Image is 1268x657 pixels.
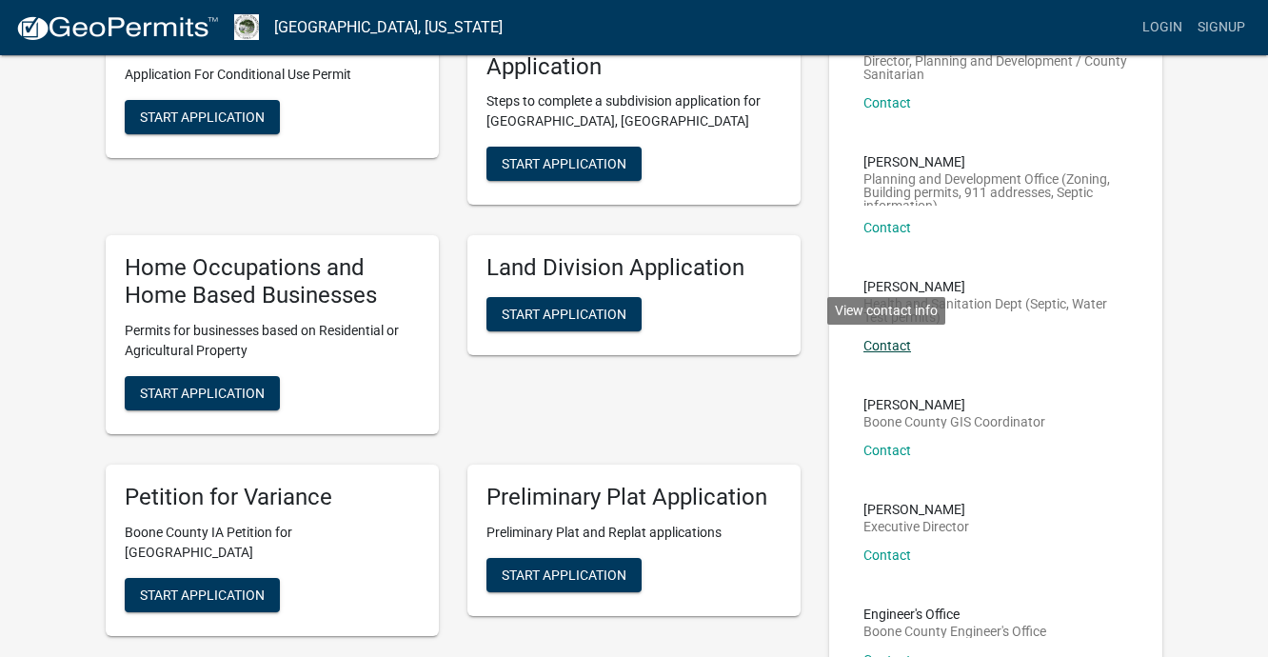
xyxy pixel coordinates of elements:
h5: Preliminary Plat Application [486,484,782,511]
button: Start Application [486,558,642,592]
p: Boone County IA Petition for [GEOGRAPHIC_DATA] [125,523,420,563]
button: Start Application [486,147,642,181]
p: Preliminary Plat and Replat applications [486,523,782,543]
h5: Petition for Variance [125,484,420,511]
a: Signup [1190,10,1253,46]
p: [PERSON_NAME] [863,280,1128,293]
a: Contact [863,547,911,563]
a: Contact [863,443,911,458]
button: Start Application [125,578,280,612]
p: Boone County Engineer's Office [863,625,1046,638]
a: Contact [863,338,911,353]
button: Start Application [486,297,642,331]
p: Application For Conditional Use Permit [125,65,420,85]
p: Planning and Development Office (Zoning, Building permits, 911 addresses, Septic information) [863,172,1128,206]
p: Engineer's Office [863,607,1046,621]
button: Start Application [125,376,280,410]
a: [GEOGRAPHIC_DATA], [US_STATE] [274,11,503,44]
img: Boone County, Iowa [234,14,259,40]
p: [PERSON_NAME] [863,398,1045,411]
span: Start Application [140,385,265,400]
p: Executive Director [863,520,969,533]
h5: Land Division Application [486,254,782,282]
span: Start Application [140,587,265,602]
p: Director, Planning and Development / County Sanitarian [863,54,1128,81]
p: Boone County GIS Coordinator [863,415,1045,428]
a: Contact [863,95,911,110]
span: Start Application [502,567,626,582]
h5: Home Occupations and Home Based Businesses [125,254,420,309]
a: Contact [863,220,911,235]
p: Permits for businesses based on Residential or Agricultural Property [125,321,420,361]
span: Start Application [502,156,626,171]
a: Login [1135,10,1190,46]
button: Start Application [125,100,280,134]
p: Steps to complete a subdivision application for [GEOGRAPHIC_DATA], [GEOGRAPHIC_DATA] [486,91,782,131]
p: [PERSON_NAME] [863,155,1128,169]
p: Health and Sanitation Dept (Septic, Water Test permits) [863,297,1128,324]
span: Start Application [140,109,265,124]
span: Start Application [502,307,626,322]
p: [PERSON_NAME] [863,503,969,516]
